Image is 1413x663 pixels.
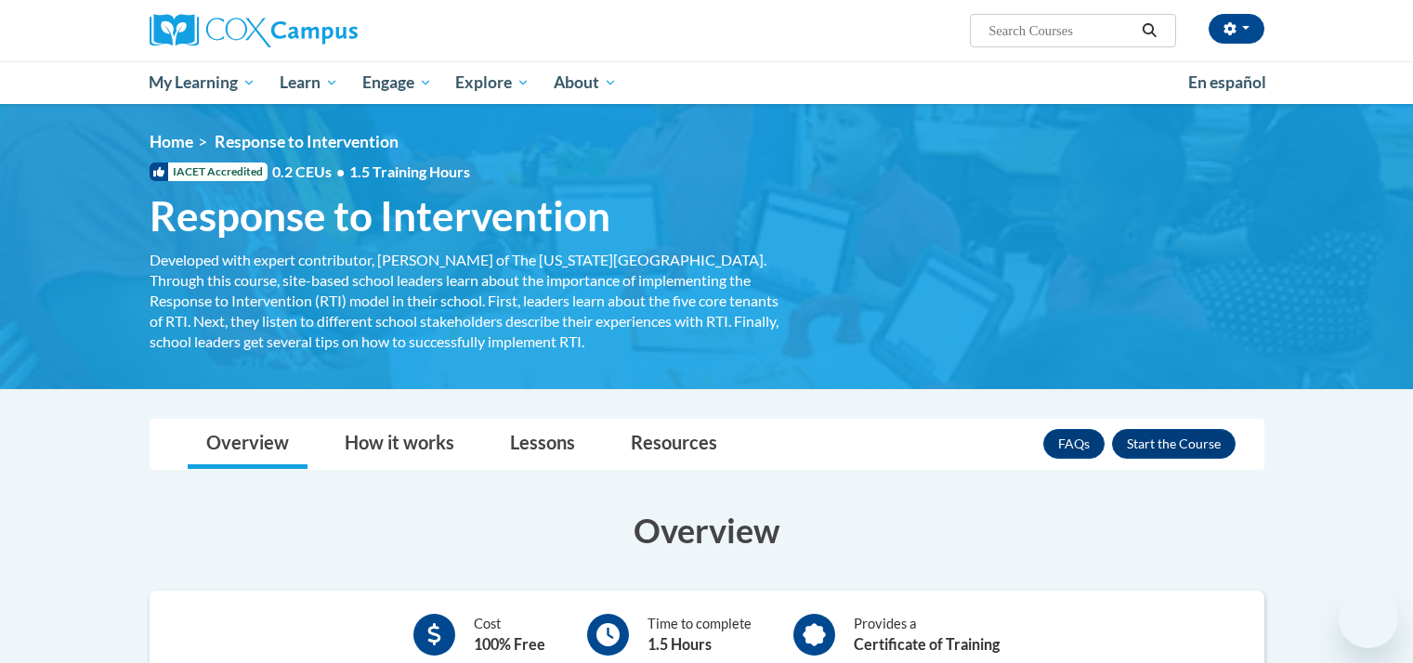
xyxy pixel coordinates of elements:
h3: Overview [150,507,1264,553]
iframe: Button to launch messaging window [1339,589,1398,648]
div: Main menu [122,61,1292,104]
span: About [554,71,617,94]
a: My Learning [137,61,268,104]
span: Response to Intervention [150,191,610,240]
span: Learn [280,71,338,94]
a: Engage [350,61,444,104]
b: 1.5 Hours [648,635,712,653]
div: Cost [474,614,545,656]
div: Developed with expert contributor, [PERSON_NAME] of The [US_STATE][GEOGRAPHIC_DATA]. Through this... [150,250,791,352]
img: Cox Campus [150,14,358,47]
a: About [542,61,629,104]
span: My Learning [149,71,255,94]
input: Search Courses [987,19,1135,42]
a: Home [150,132,193,151]
span: 0.2 CEUs [272,162,470,182]
a: Overview [188,420,307,469]
a: Cox Campus [150,14,503,47]
a: En español [1176,63,1278,102]
a: How it works [326,420,473,469]
div: Provides a [854,614,1000,656]
span: IACET Accredited [150,162,268,181]
b: Certificate of Training [854,635,1000,653]
a: FAQs [1043,429,1105,459]
span: Engage [362,71,432,94]
span: En español [1188,72,1266,92]
b: 100% Free [474,635,545,653]
span: • [336,162,345,180]
button: Enroll [1112,429,1236,459]
a: Explore [443,61,542,104]
a: Resources [612,420,736,469]
a: Learn [268,61,350,104]
button: Account Settings [1209,14,1264,44]
span: Explore [455,71,530,94]
span: Response to Intervention [215,132,399,151]
div: Time to complete [648,614,752,656]
span: 1.5 Training Hours [349,162,470,180]
a: Lessons [491,420,594,469]
button: Search [1135,19,1163,42]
